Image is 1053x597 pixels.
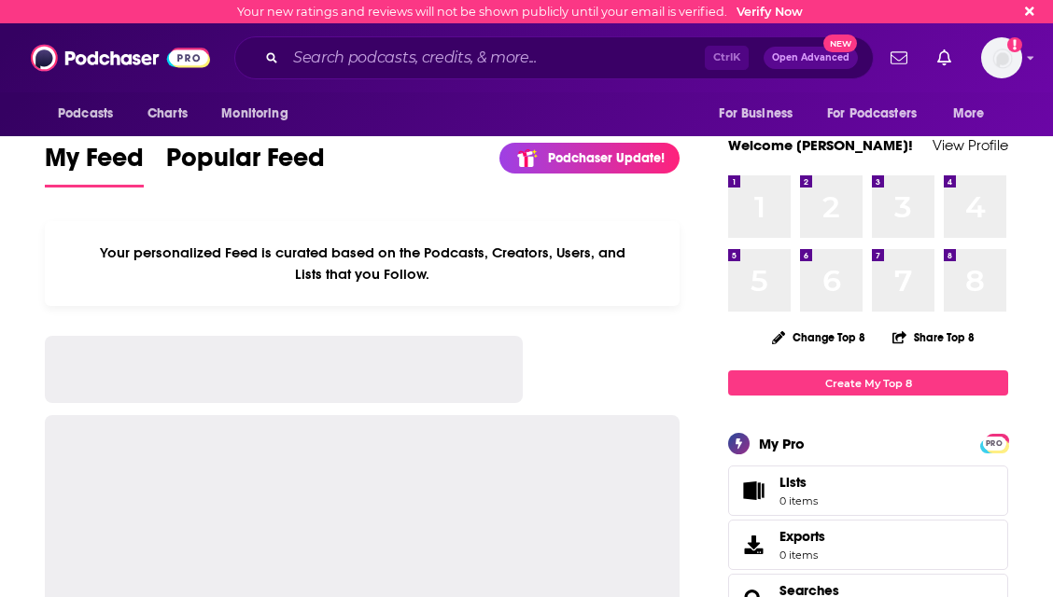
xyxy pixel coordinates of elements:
[706,96,816,132] button: open menu
[31,40,210,76] img: Podchaser - Follow, Share and Rate Podcasts
[815,96,944,132] button: open menu
[981,37,1022,78] span: Logged in as mdye
[779,548,825,562] span: 0 items
[759,435,805,452] div: My Pro
[166,142,325,187] a: Popular Feed
[719,101,793,127] span: For Business
[728,136,913,154] a: Welcome [PERSON_NAME]!
[234,36,874,79] div: Search podcasts, credits, & more...
[147,101,188,127] span: Charts
[735,478,772,504] span: Lists
[728,465,1008,516] a: Lists
[823,35,857,52] span: New
[983,436,1005,450] a: PRO
[1007,37,1022,52] svg: Email not verified
[237,5,803,19] div: Your new ratings and reviews will not be shown publicly until your email is verified.
[737,5,803,19] a: Verify Now
[761,326,877,349] button: Change Top 8
[983,437,1005,451] span: PRO
[208,96,312,132] button: open menu
[772,53,849,62] span: Open Advanced
[827,101,917,127] span: For Podcasters
[728,370,1008,396] a: Create My Top 8
[45,142,144,187] a: My Feed
[705,46,749,70] span: Ctrl K
[953,101,985,127] span: More
[981,37,1022,78] button: Show profile menu
[728,520,1008,570] a: Exports
[933,136,1008,154] a: View Profile
[548,150,665,166] p: Podchaser Update!
[286,43,705,73] input: Search podcasts, credits, & more...
[779,528,825,545] span: Exports
[764,47,858,69] button: Open AdvancedNew
[166,142,325,185] span: Popular Feed
[221,101,288,127] span: Monitoring
[45,142,144,185] span: My Feed
[45,96,137,132] button: open menu
[892,319,976,355] button: Share Top 8
[883,42,915,74] a: Show notifications dropdown
[45,221,680,306] div: Your personalized Feed is curated based on the Podcasts, Creators, Users, and Lists that you Follow.
[779,494,818,507] span: 0 items
[58,101,113,127] span: Podcasts
[135,96,199,132] a: Charts
[735,532,772,558] span: Exports
[940,96,1008,132] button: open menu
[930,42,959,74] a: Show notifications dropdown
[981,37,1022,78] img: User Profile
[779,474,818,491] span: Lists
[779,474,807,491] span: Lists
